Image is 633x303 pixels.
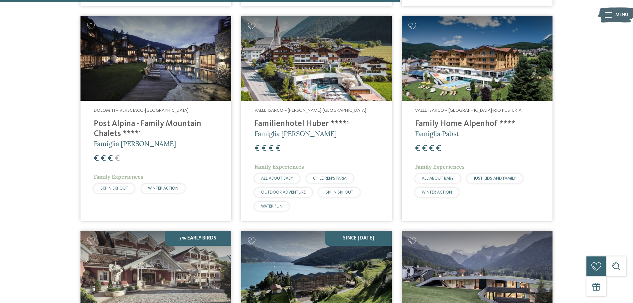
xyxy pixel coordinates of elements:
span: CHILDREN’S FARM [313,176,347,181]
img: Cercate un hotel per famiglie? Qui troverete solo i migliori! [241,16,392,101]
span: € [415,144,420,153]
span: € [261,144,266,153]
span: SKI-IN SKI-OUT [326,190,353,195]
span: Famiglia Pabst [415,129,459,138]
img: Post Alpina - Family Mountain Chalets ****ˢ [80,16,231,101]
span: ALL ABOUT BABY [261,176,293,181]
span: € [436,144,441,153]
span: Family Experiences [254,163,304,170]
span: WINTER ACTION [422,190,452,195]
span: Dolomiti – Versciaco-[GEOGRAPHIC_DATA] [94,108,189,113]
span: OUTDOOR ADVENTURE [261,190,306,195]
span: Famiglia [PERSON_NAME] [254,129,337,138]
h4: Post Alpina - Family Mountain Chalets ****ˢ [94,119,218,139]
span: € [275,144,280,153]
span: JUST KIDS AND FAMILY [474,176,516,181]
span: € [254,144,259,153]
span: € [101,154,106,163]
span: SKI-IN SKI-OUT [100,186,128,191]
span: € [268,144,273,153]
span: WINTER ACTION [148,186,178,191]
span: € [108,154,113,163]
span: ALL ABOUT BABY [422,176,454,181]
span: € [429,144,434,153]
span: € [422,144,427,153]
span: € [115,154,120,163]
span: Family Experiences [415,163,465,170]
span: WATER FUN [261,204,282,209]
a: Cercate un hotel per famiglie? Qui troverete solo i migliori! Valle Isarco – [PERSON_NAME]-[GEOGR... [241,16,392,221]
span: Family Experiences [94,173,143,180]
img: Family Home Alpenhof **** [402,16,553,101]
h4: Family Home Alpenhof **** [415,119,539,129]
span: Valle Isarco – [PERSON_NAME]-[GEOGRAPHIC_DATA] [254,108,366,113]
a: Cercate un hotel per famiglie? Qui troverete solo i migliori! Valle Isarco – [GEOGRAPHIC_DATA]-Ri... [402,16,553,221]
span: Valle Isarco – [GEOGRAPHIC_DATA]-Rio Pusteria [415,108,522,113]
a: Cercate un hotel per famiglie? Qui troverete solo i migliori! Dolomiti – Versciaco-[GEOGRAPHIC_DA... [80,16,231,221]
span: Famiglia [PERSON_NAME] [94,139,176,148]
span: € [94,154,99,163]
h4: Familienhotel Huber ****ˢ [254,119,379,129]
